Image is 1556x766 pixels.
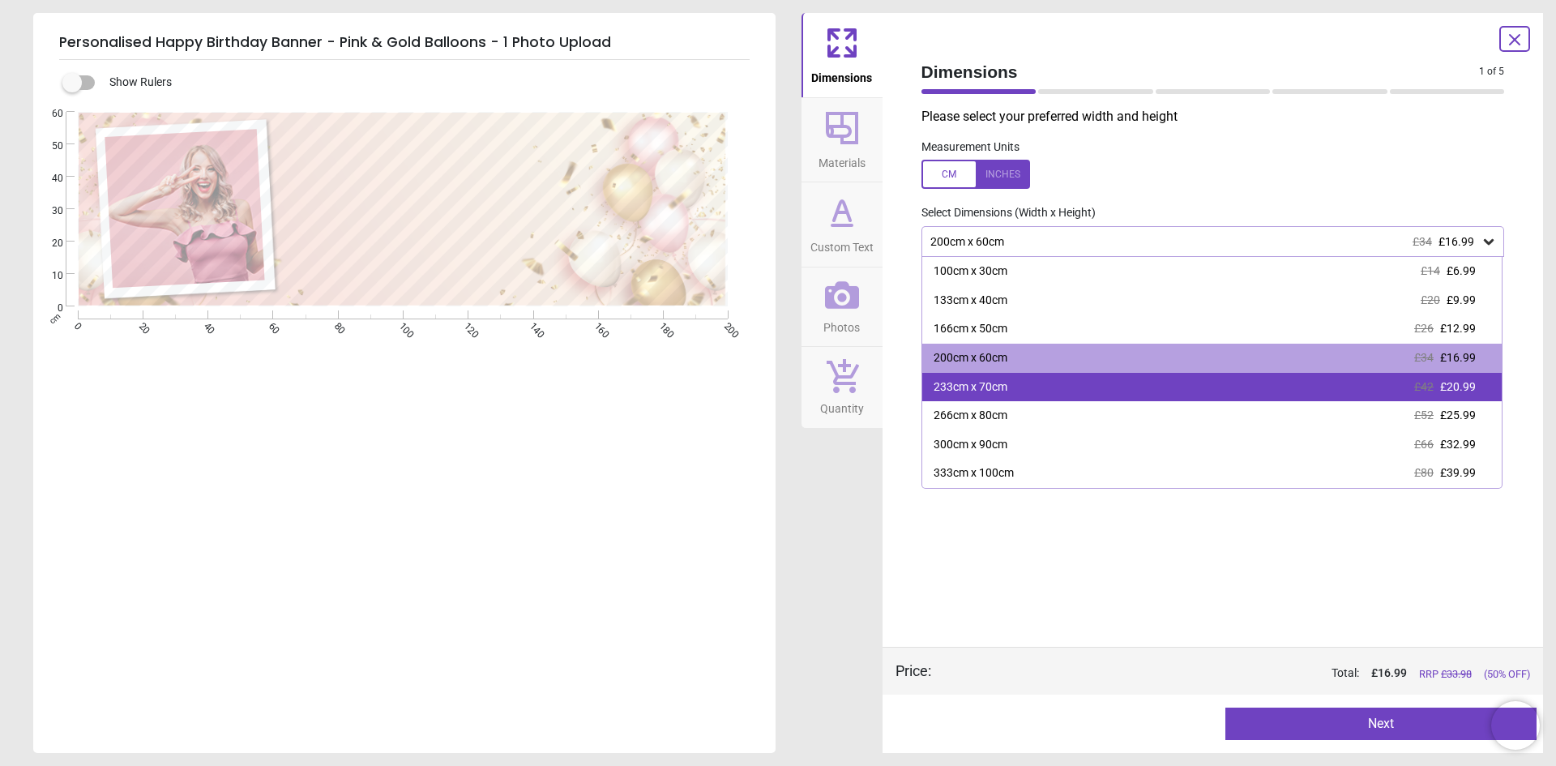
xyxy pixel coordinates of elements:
span: £26 [1414,322,1434,335]
button: Dimensions [802,13,883,97]
span: £32.99 [1440,438,1476,451]
span: £ 33.98 [1441,668,1472,680]
button: Materials [802,98,883,182]
div: 100cm x 30cm [934,263,1007,280]
label: Measurement Units [921,139,1020,156]
span: 20 [32,237,63,250]
span: £9.99 [1447,293,1476,306]
span: £42 [1414,380,1434,393]
span: £ [1371,665,1407,682]
span: £66 [1414,438,1434,451]
span: 1 of 5 [1479,65,1504,79]
span: 0 [32,302,63,315]
span: Dimensions [811,62,872,87]
span: £39.99 [1440,466,1476,479]
span: 16.99 [1378,666,1407,679]
div: 300cm x 90cm [934,437,1007,453]
span: 10 [32,269,63,283]
button: Photos [802,267,883,347]
div: 333cm x 100cm [934,465,1014,481]
p: Please select your preferred width and height [921,108,1518,126]
button: Next [1225,708,1537,740]
div: 166cm x 50cm [934,321,1007,337]
span: 40 [32,172,63,186]
span: 30 [32,204,63,218]
span: £14 [1421,264,1440,277]
div: 200cm x 60cm [929,235,1481,249]
div: Price : [896,661,931,681]
span: £16.99 [1440,351,1476,364]
span: £16.99 [1438,235,1474,248]
div: Show Rulers [72,73,776,92]
iframe: Brevo live chat [1491,701,1540,750]
span: £20.99 [1440,380,1476,393]
span: £34 [1413,235,1432,248]
div: 133cm x 40cm [934,293,1007,309]
button: Custom Text [802,182,883,267]
span: Materials [819,148,866,172]
span: £25.99 [1440,409,1476,422]
div: 233cm x 70cm [934,379,1007,396]
span: 50 [32,139,63,153]
div: Total: [955,665,1531,682]
span: £80 [1414,466,1434,479]
span: 60 [32,107,63,121]
span: (50% OFF) [1484,667,1530,682]
div: 266cm x 80cm [934,408,1007,424]
span: Dimensions [921,60,1480,83]
span: £34 [1414,351,1434,364]
label: Select Dimensions (Width x Height) [908,205,1096,221]
span: £6.99 [1447,264,1476,277]
span: £12.99 [1440,322,1476,335]
span: £52 [1414,409,1434,422]
span: Quantity [820,393,864,417]
span: Custom Text [810,232,874,256]
div: 200cm x 60cm [934,350,1007,366]
button: Quantity [802,347,883,428]
span: Photos [823,312,860,336]
h5: Personalised Happy Birthday Banner - Pink & Gold Balloons - 1 Photo Upload [59,26,750,60]
span: RRP [1419,667,1472,682]
span: £20 [1421,293,1440,306]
